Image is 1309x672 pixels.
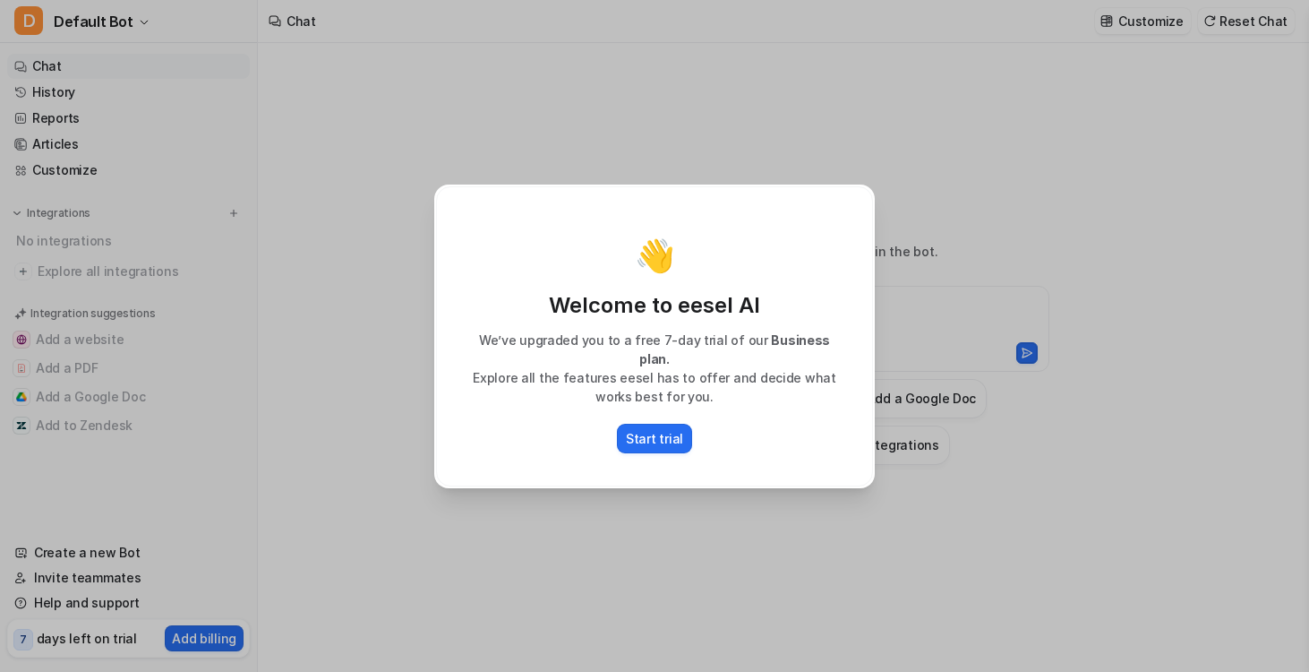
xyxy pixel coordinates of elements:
p: Start trial [626,429,683,448]
p: We’ve upgraded you to a free 7-day trial of our [455,331,854,368]
p: Welcome to eesel AI [455,291,854,320]
p: Explore all the features eesel has to offer and decide what works best for you. [455,368,854,406]
p: 👋 [635,237,675,273]
button: Start trial [617,424,692,453]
